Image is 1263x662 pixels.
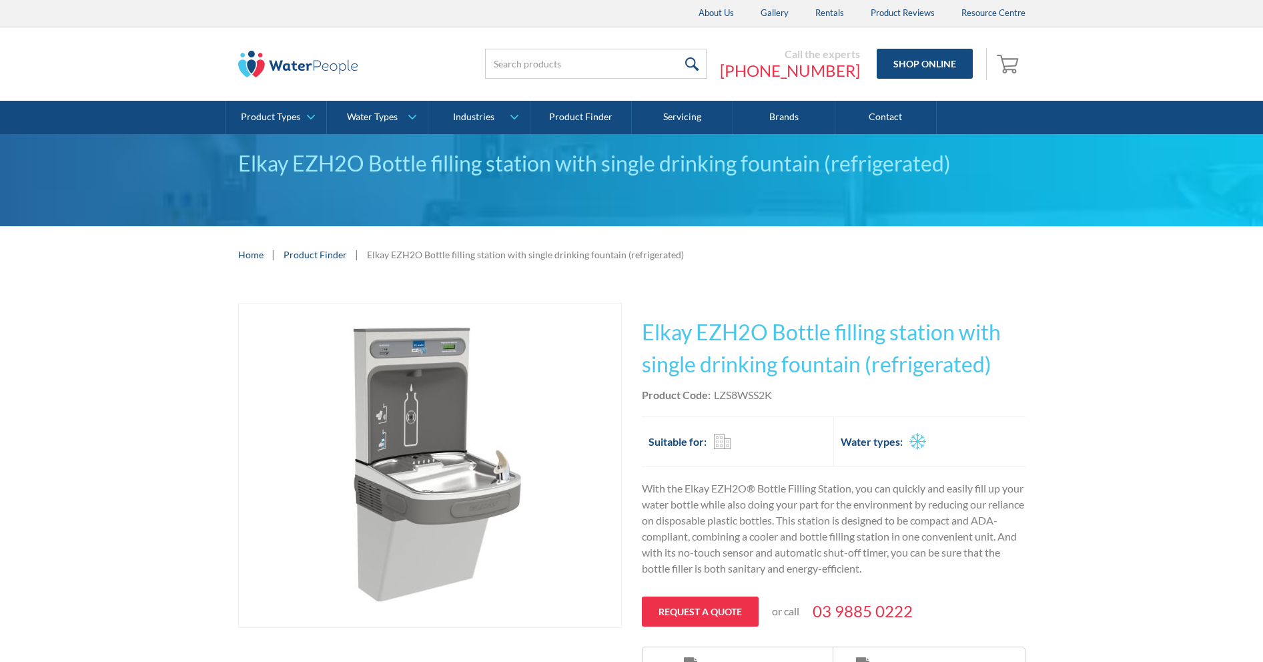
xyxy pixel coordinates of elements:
img: shopping cart [997,53,1022,74]
a: [PHONE_NUMBER] [720,61,860,81]
h2: Suitable for: [649,434,707,450]
a: Product Finder [284,248,347,262]
a: Shop Online [877,49,973,79]
div: Call the experts [720,47,860,61]
img: The Water People [238,51,358,77]
a: open lightbox [238,303,622,628]
div: LZS8WSS2K [714,387,772,403]
div: Product Types [241,111,300,123]
a: Home [238,248,264,262]
div: Elkay EZH2O Bottle filling station with single drinking fountain (refrigerated) [238,147,1025,180]
p: or call [772,603,799,619]
div: | [354,246,360,262]
h1: Elkay EZH2O Bottle filling station with single drinking fountain (refrigerated) [642,316,1025,380]
a: Open empty cart [993,48,1025,80]
img: Elkay EZH2O Bottle filling station with single drinking fountain (refrigerated) [268,304,592,627]
div: Elkay EZH2O Bottle filling station with single drinking fountain (refrigerated) [367,248,684,262]
a: Brands [733,101,835,134]
a: Contact [835,101,937,134]
div: | [270,246,277,262]
a: Product Types [226,101,326,134]
h2: Water types: [841,434,903,450]
a: Product Finder [530,101,632,134]
a: Request a quote [642,597,759,627]
div: Water Types [347,111,398,123]
strong: Product Code: [642,388,711,401]
input: Search products [485,49,707,79]
div: Industries [453,111,494,123]
a: Servicing [632,101,733,134]
a: Industries [428,101,529,134]
a: 03 9885 0222 [813,599,913,623]
a: Water Types [327,101,428,134]
p: With the Elkay EZH2O® Bottle Filling Station, you can quickly and easily fill up your water bottl... [642,480,1025,577]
